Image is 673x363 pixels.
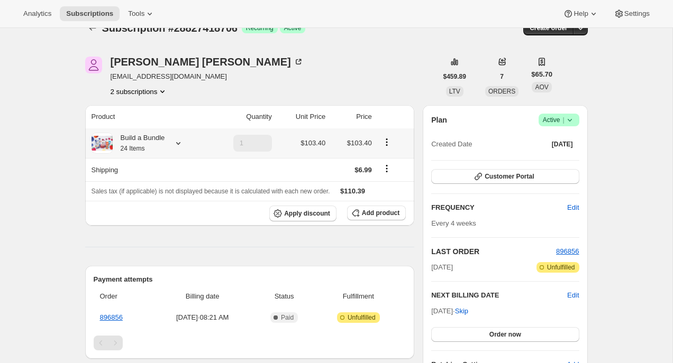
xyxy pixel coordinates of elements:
button: Help [557,6,605,21]
span: Skip [455,306,468,317]
h2: LAST ORDER [431,246,556,257]
button: Tools [122,6,161,21]
button: Edit [567,290,579,301]
h2: Payment attempts [94,274,406,285]
th: Shipping [85,158,208,181]
a: 896856 [100,313,123,321]
button: Product actions [378,136,395,148]
span: Edit [567,202,579,213]
h2: NEXT BILLING DATE [431,290,567,301]
button: [DATE] [545,137,579,152]
span: $459.89 [443,72,466,81]
span: $6.99 [354,166,372,174]
th: Unit Price [275,105,329,128]
th: Product [85,105,208,128]
span: [DATE] [552,140,573,148]
button: $459.89 [437,69,472,84]
span: [DATE] [431,262,453,273]
span: $103.40 [347,139,372,147]
button: Create order [523,21,574,35]
span: Create order [530,24,567,32]
button: Customer Portal [431,169,579,184]
div: [PERSON_NAME] [PERSON_NAME] [111,57,304,67]
span: LTV [449,88,460,95]
span: Created Date [431,139,472,150]
div: Build a Bundle [113,133,165,154]
th: Order [94,285,151,308]
th: Quantity [208,105,275,128]
span: Customer Portal [485,172,534,181]
span: Status [258,291,311,302]
button: Edit [561,199,585,216]
span: Add product [362,209,399,217]
button: Product actions [111,86,168,97]
span: Subscriptions [66,10,113,18]
button: Apply discount [269,206,336,221]
span: Billing date [154,291,251,302]
button: Order now [431,327,579,342]
span: Subscription #28827418706 [102,22,238,34]
span: ORDERS [488,88,515,95]
span: Fulfillment [317,291,399,302]
h2: Plan [431,115,447,125]
span: $110.39 [340,187,365,195]
span: Apply discount [284,209,330,218]
button: Subscriptions [85,21,100,35]
span: Help [574,10,588,18]
span: Analytics [23,10,51,18]
span: [DATE] · 08:21 AM [154,312,251,323]
small: 24 Items [121,145,145,152]
span: Unfulfilled [348,313,376,322]
h2: FREQUENCY [431,202,567,213]
span: Every 4 weeks [431,219,476,227]
button: Add product [347,206,406,220]
span: Amy Swoboda [85,57,102,73]
nav: Pagination [94,336,406,350]
span: Unfulfilled [547,263,575,272]
span: $103.40 [301,139,325,147]
span: $65.70 [531,69,552,80]
span: Active [543,115,575,125]
span: Tools [128,10,144,18]
button: 896856 [556,246,579,257]
span: Active [284,24,302,32]
span: 7 [500,72,504,81]
button: Shipping actions [378,163,395,174]
span: Recurring [246,24,274,32]
button: Subscriptions [60,6,120,21]
span: Settings [624,10,650,18]
a: 896856 [556,247,579,255]
span: [EMAIL_ADDRESS][DOMAIN_NAME] [111,71,304,82]
button: Analytics [17,6,58,21]
button: Settings [607,6,656,21]
button: 7 [494,69,510,84]
th: Price [329,105,375,128]
span: AOV [535,83,548,91]
span: Paid [281,313,294,322]
span: Order now [489,330,521,339]
span: Sales tax (if applicable) is not displayed because it is calculated with each new order. [92,188,330,195]
button: Skip [449,303,475,320]
span: [DATE] · [431,307,468,315]
span: | [562,116,564,124]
